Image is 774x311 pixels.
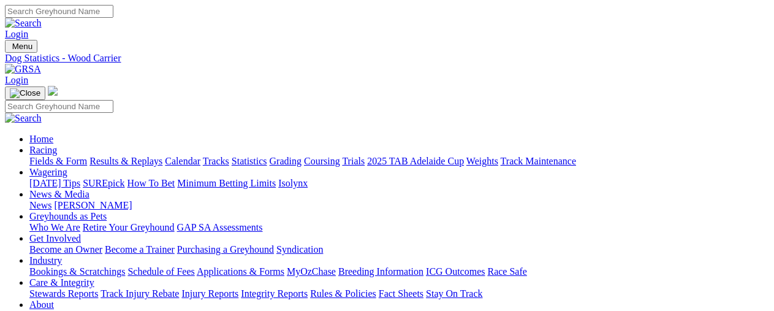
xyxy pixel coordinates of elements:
img: Search [5,113,42,124]
a: Schedule of Fees [127,266,194,277]
span: Menu [12,42,32,51]
a: Fact Sheets [379,288,423,299]
a: Greyhounds as Pets [29,211,107,221]
a: Track Injury Rebate [101,288,179,299]
a: News [29,200,51,210]
img: Search [5,18,42,29]
a: Breeding Information [338,266,423,277]
a: Industry [29,255,62,266]
img: Close [10,88,40,98]
a: Dog Statistics - Wood Carrier [5,53,769,64]
a: Who We Are [29,222,80,232]
a: Purchasing a Greyhound [177,244,274,255]
a: Coursing [304,156,340,166]
input: Search [5,100,113,113]
a: Bookings & Scratchings [29,266,125,277]
a: Calendar [165,156,200,166]
a: Rules & Policies [310,288,376,299]
a: ICG Outcomes [426,266,485,277]
a: Grading [270,156,302,166]
div: Care & Integrity [29,288,769,299]
a: Wagering [29,167,67,177]
img: GRSA [5,64,41,75]
a: 2025 TAB Adelaide Cup [367,156,464,166]
a: Home [29,134,53,144]
a: Stay On Track [426,288,482,299]
a: MyOzChase [287,266,336,277]
a: Applications & Forms [197,266,284,277]
img: logo-grsa-white.png [48,86,58,96]
a: Retire Your Greyhound [83,222,175,232]
a: Weights [466,156,498,166]
input: Search [5,5,113,18]
a: GAP SA Assessments [177,222,263,232]
a: Login [5,29,28,39]
a: [PERSON_NAME] [54,200,132,210]
a: Care & Integrity [29,277,94,288]
a: Syndication [276,244,323,255]
div: Wagering [29,178,769,189]
a: Stewards Reports [29,288,98,299]
a: Fields & Form [29,156,87,166]
a: Trials [342,156,365,166]
div: Greyhounds as Pets [29,222,769,233]
a: Minimum Betting Limits [177,178,276,188]
a: Become a Trainer [105,244,175,255]
a: About [29,299,54,310]
div: Industry [29,266,769,277]
div: News & Media [29,200,769,211]
button: Toggle navigation [5,86,45,100]
a: Statistics [232,156,267,166]
a: News & Media [29,189,89,199]
a: Tracks [203,156,229,166]
a: SUREpick [83,178,124,188]
a: Results & Replays [89,156,162,166]
a: Login [5,75,28,85]
a: Track Maintenance [501,156,576,166]
a: Become an Owner [29,244,102,255]
a: Race Safe [487,266,526,277]
a: Isolynx [278,178,308,188]
a: Racing [29,145,57,155]
a: [DATE] Tips [29,178,80,188]
a: Integrity Reports [241,288,308,299]
a: How To Bet [127,178,175,188]
a: Injury Reports [181,288,238,299]
button: Toggle navigation [5,40,37,53]
div: Get Involved [29,244,769,255]
a: Get Involved [29,233,81,244]
div: Racing [29,156,769,167]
